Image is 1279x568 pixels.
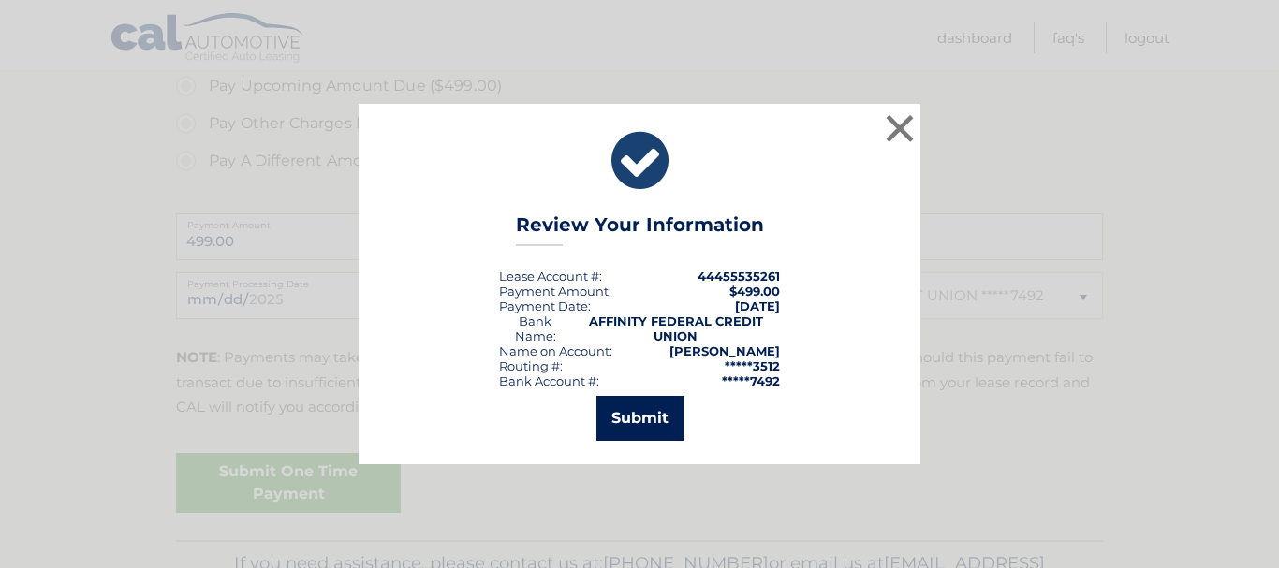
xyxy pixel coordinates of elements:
[499,284,611,299] div: Payment Amount:
[499,358,563,373] div: Routing #:
[499,299,588,313] span: Payment Date
[729,284,780,299] span: $499.00
[698,269,780,284] strong: 44455535261
[499,269,602,284] div: Lease Account #:
[499,373,599,388] div: Bank Account #:
[499,343,612,358] div: Name on Account:
[596,396,684,441] button: Submit
[669,343,780,358] strong: [PERSON_NAME]
[516,213,764,246] h3: Review Your Information
[589,313,763,343] strong: AFFINITY FEDERAL CREDIT UNION
[499,313,571,343] div: Bank Name:
[499,299,591,313] div: :
[735,299,780,313] span: [DATE]
[881,109,919,147] button: ×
